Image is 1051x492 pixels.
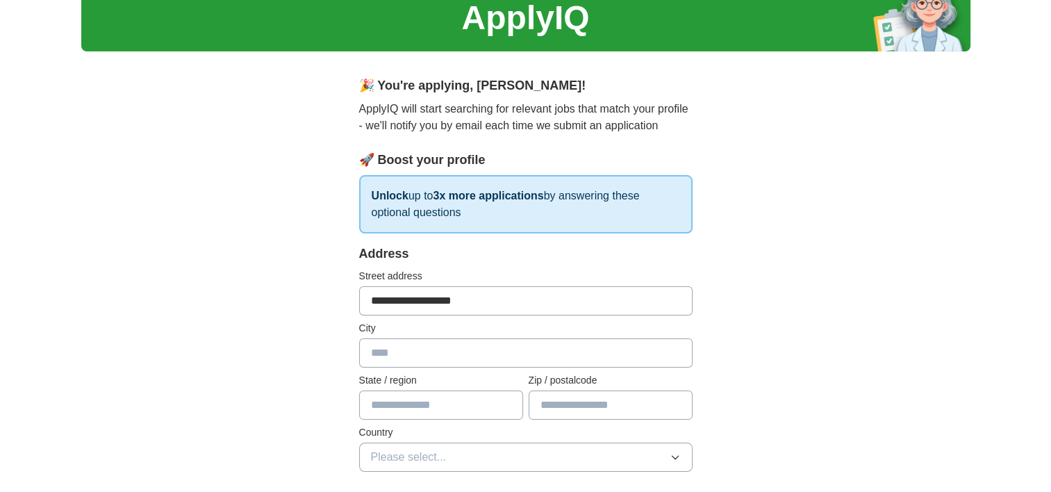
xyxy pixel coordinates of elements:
div: 🎉 You're applying , [PERSON_NAME] ! [359,76,693,95]
label: Street address [359,269,693,284]
span: Please select... [371,449,447,466]
div: 🚀 Boost your profile [359,151,693,170]
div: Address [359,245,693,263]
label: State / region [359,373,523,388]
label: Zip / postalcode [529,373,693,388]
button: Please select... [359,443,693,472]
label: Country [359,425,693,440]
strong: 3x more applications [433,190,543,202]
p: up to by answering these optional questions [359,175,693,233]
p: ApplyIQ will start searching for relevant jobs that match your profile - we'll notify you by emai... [359,101,693,134]
strong: Unlock [372,190,408,202]
label: City [359,321,693,336]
